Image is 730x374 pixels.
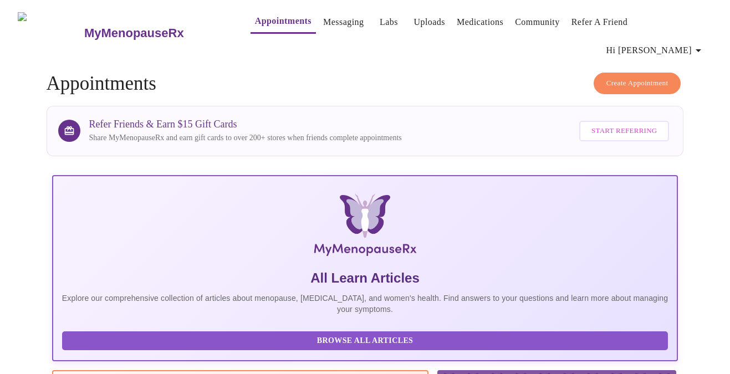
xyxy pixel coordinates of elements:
[594,73,681,94] button: Create Appointment
[156,194,574,260] img: MyMenopauseRx Logo
[457,14,503,30] a: Medications
[83,14,228,53] a: MyMenopauseRx
[409,11,450,33] button: Uploads
[591,125,657,137] span: Start Referring
[62,331,668,351] button: Browse All Articles
[576,115,672,147] a: Start Referring
[62,335,671,345] a: Browse All Articles
[62,293,668,315] p: Explore our comprehensive collection of articles about menopause, [MEDICAL_DATA], and women's hea...
[515,14,560,30] a: Community
[62,269,668,287] h5: All Learn Articles
[602,39,709,62] button: Hi [PERSON_NAME]
[414,14,445,30] a: Uploads
[371,11,406,33] button: Labs
[89,119,402,130] h3: Refer Friends & Earn $15 Gift Cards
[89,132,402,144] p: Share MyMenopauseRx and earn gift cards to over 200+ stores when friends complete appointments
[452,11,508,33] button: Medications
[323,14,364,30] a: Messaging
[18,12,83,54] img: MyMenopauseRx Logo
[511,11,564,33] button: Community
[255,13,312,29] a: Appointments
[47,73,684,95] h4: Appointments
[571,14,628,30] a: Refer a Friend
[606,77,668,90] span: Create Appointment
[73,334,657,348] span: Browse All Articles
[579,121,669,141] button: Start Referring
[606,43,705,58] span: Hi [PERSON_NAME]
[251,10,316,34] button: Appointments
[567,11,632,33] button: Refer a Friend
[380,14,398,30] a: Labs
[84,26,184,40] h3: MyMenopauseRx
[319,11,368,33] button: Messaging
